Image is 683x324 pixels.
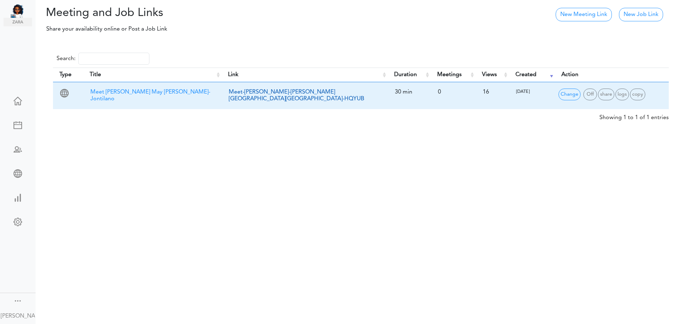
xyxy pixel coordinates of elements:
[1,312,35,320] div: [PERSON_NAME]
[4,97,32,104] div: Home
[598,89,614,100] span: Share Link
[90,89,210,102] span: Meet [PERSON_NAME] May [PERSON_NAME]-Jontilano
[4,193,32,201] div: View Insights
[57,53,149,65] label: Search:
[1,307,35,323] a: [PERSON_NAME]
[14,297,22,304] div: Show menu and text
[513,85,551,98] div: [DATE]
[556,8,612,21] a: New Meeting Link
[11,4,32,18] img: Unified Global - Powered by TEAMCAL AI
[509,68,555,82] th: Created: activate to sort column ascending
[434,85,472,99] div: 0
[78,53,149,65] input: Search:
[53,68,83,82] th: Type
[4,214,32,231] a: Change Settings
[630,89,645,100] span: Duplicate Link
[229,89,364,102] a: Meet-[PERSON_NAME]-[PERSON_NAME][GEOGRAPHIC_DATA][GEOGRAPHIC_DATA]-HQYUB
[222,68,388,82] th: Link: activate to sort column ascending
[41,6,354,20] h2: Meeting and Job Links
[41,25,494,33] p: Share your availability online or Post a Job Link
[476,68,509,82] th: Views: activate to sort column ascending
[4,169,32,176] div: Share Meeting Link
[83,68,222,82] th: Title: activate to sort column ascending
[615,89,629,100] span: Meeting Details
[4,218,32,225] div: Change Settings
[4,121,32,128] div: Create Meeting
[388,68,430,82] th: Duration: activate to sort column ascending
[14,297,22,307] a: Change side menu
[391,85,427,99] div: 30 min
[60,91,69,100] span: 1:1 Meeting Link
[4,18,32,26] img: zara.png
[555,68,669,82] th: Action
[431,68,476,82] th: Meetings: activate to sort column ascending
[619,8,663,21] a: New Job Link
[558,89,581,100] span: Edit Link
[583,89,597,100] span: Turn Off Sharing
[479,85,505,99] div: 16
[4,145,32,152] div: Schedule Team Meeting
[599,109,669,122] div: Showing 1 to 1 of 1 entries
